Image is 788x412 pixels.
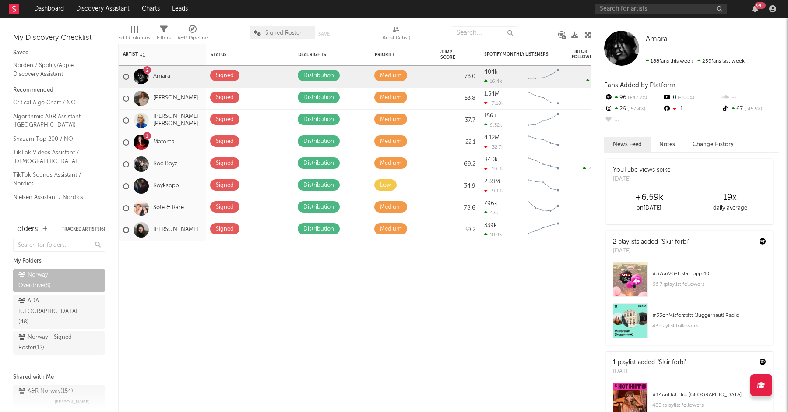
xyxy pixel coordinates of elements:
[484,144,504,150] div: -32.7k
[613,166,671,175] div: YouTube views spike
[524,219,563,241] svg: Chart title
[13,192,96,202] a: Nielsen Assistant / Nordics
[613,175,671,184] div: [DATE]
[652,310,766,321] div: # 33 on Misforstått (Juggernaut) Radio
[755,2,766,9] div: 99 +
[13,331,105,355] a: Norway - Signed Roster(12)
[380,158,401,169] div: Medium
[440,181,475,192] div: 34.9
[524,175,563,197] svg: Chart title
[484,78,502,84] div: 16.4k
[383,33,410,43] div: Artist (Artist)
[606,262,773,303] a: #37onVG-Lista Topp 4066.7kplaylist followers
[13,33,105,43] div: My Discovery Checklist
[588,167,597,171] span: 264
[604,92,662,103] div: 96
[153,139,175,146] a: Matoma
[484,188,504,194] div: -9.13k
[55,397,90,407] span: [PERSON_NAME]
[646,59,693,64] span: 188 fans this week
[13,98,96,107] a: Critical Algo Chart / NO
[651,137,684,152] button: Notes
[303,224,334,234] div: Distribution
[216,114,234,125] div: Signed
[572,197,616,219] div: 0
[303,136,334,147] div: Distribution
[484,100,504,106] div: -7.18k
[484,157,498,163] div: 840k
[524,153,563,175] svg: Chart title
[721,103,779,115] div: 67
[606,303,773,345] a: #33onMisforstått (Juggernaut) Radio43playlist followers
[265,30,302,36] span: Signed Roster
[652,269,766,279] div: # 37 on VG-Lista Topp 40
[626,96,647,100] span: +47.7 %
[524,110,563,131] svg: Chart title
[216,202,234,213] div: Signed
[721,92,779,103] div: --
[118,22,150,47] div: Edit Columns
[303,71,334,81] div: Distribution
[153,95,198,102] a: [PERSON_NAME]
[440,137,475,148] div: 22.1
[604,82,675,89] span: Fans Added by Platform
[484,69,498,75] div: 404k
[380,180,391,191] div: Low
[484,201,497,206] div: 796k
[613,238,689,247] div: 2 playlists added
[662,92,721,103] div: 0
[440,203,475,213] div: 78.6
[13,148,96,166] a: TikTok Videos Assistant / [DEMOGRAPHIC_DATA]
[609,192,689,203] div: +6.59k
[383,22,410,47] div: Artist (Artist)
[18,332,80,353] div: Norway - Signed Roster ( 12 )
[211,52,267,57] div: Status
[572,131,616,153] div: 0
[13,295,105,329] a: ADA [GEOGRAPHIC_DATA](48)
[484,232,502,238] div: 10.4k
[13,372,105,383] div: Shared with Me
[153,113,202,128] a: [PERSON_NAME] [PERSON_NAME]
[646,59,745,64] span: 259 fans last week
[652,400,766,411] div: 485k playlist followers
[380,71,401,81] div: Medium
[484,179,500,185] div: 2.38M
[595,4,727,14] input: Search for artists
[380,224,401,234] div: Medium
[484,52,550,57] div: Spotify Monthly Listeners
[13,170,96,188] a: TikTok Sounds Assistant / Nordics
[13,224,38,234] div: Folders
[216,158,234,169] div: Signed
[626,107,645,112] span: -57.4 %
[177,33,208,43] div: A&R Pipeline
[586,78,616,84] div: ( )
[484,223,497,228] div: 339k
[752,5,758,12] button: 99+
[484,113,496,119] div: 156k
[583,166,616,171] div: ( )
[484,135,500,141] div: 4.12M
[303,114,334,125] div: Distribution
[652,390,766,400] div: # 14 on Hot Hits [GEOGRAPHIC_DATA]
[440,159,475,170] div: 69.2
[303,202,334,213] div: Distribution
[743,107,762,112] span: -45.5 %
[13,134,96,144] a: Shazam Top 200 / NO
[380,136,401,147] div: Medium
[13,239,105,252] input: Search for folders...
[216,71,234,81] div: Signed
[604,103,662,115] div: 26
[484,166,504,172] div: -19.3k
[452,26,517,39] input: Search...
[177,22,208,47] div: A&R Pipeline
[13,85,105,96] div: Recommended
[484,210,498,216] div: 43k
[380,92,401,103] div: Medium
[157,33,171,43] div: Filters
[216,224,234,234] div: Signed
[13,256,105,266] div: My Folders
[604,137,651,152] button: News Feed
[123,52,189,57] div: Artist
[652,321,766,331] div: 43 playlist followers
[689,203,770,213] div: daily average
